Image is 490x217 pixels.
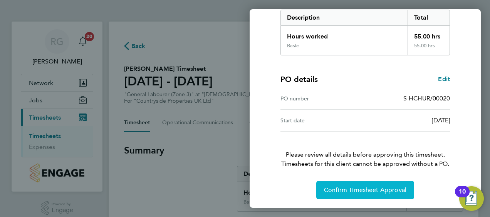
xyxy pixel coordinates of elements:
div: [DATE] [365,116,450,125]
span: Edit [438,75,450,83]
div: Hours worked [281,26,408,43]
div: Total [408,10,450,25]
div: Basic [287,43,299,49]
span: Confirm Timesheet Approval [324,186,406,194]
div: Summary of 25 - 31 Aug 2025 [280,10,450,55]
div: 10 [459,192,466,202]
a: Edit [438,75,450,84]
div: Start date [280,116,365,125]
span: S-HCHUR/00020 [403,95,450,102]
h4: PO details [280,74,318,85]
div: 55.00 hrs [408,43,450,55]
button: Confirm Timesheet Approval [316,181,414,199]
div: PO number [280,94,365,103]
span: Timesheets for this client cannot be approved without a PO. [271,159,459,169]
button: Open Resource Center, 10 new notifications [459,186,484,211]
p: Please review all details before approving this timesheet. [271,132,459,169]
div: Description [281,10,408,25]
div: 55.00 hrs [408,26,450,43]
